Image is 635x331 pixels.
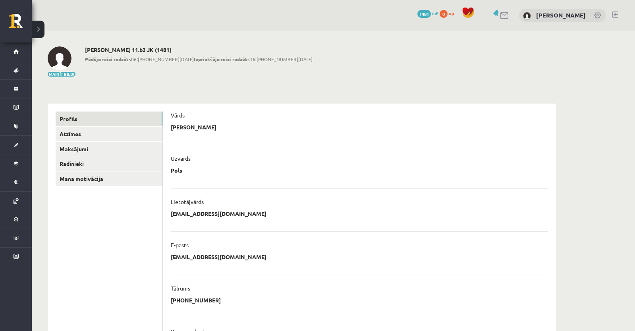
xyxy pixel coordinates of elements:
[171,210,266,217] p: [EMAIL_ADDRESS][DOMAIN_NAME]
[417,10,438,16] a: 1481 mP
[536,11,586,19] a: [PERSON_NAME]
[171,155,191,162] p: Uzvārds
[56,156,162,171] a: Radinieki
[48,46,71,70] img: Ralfs Pols
[9,14,32,34] a: Rīgas 1. Tālmācības vidusskola
[171,296,221,304] p: [PHONE_NUMBER]
[440,10,458,16] a: 0 xp
[449,10,454,16] span: xp
[523,12,531,20] img: Ralfs Pols
[171,167,182,174] p: Pols
[171,112,185,119] p: Vārds
[56,112,162,126] a: Profils
[56,171,162,186] a: Mana motivācija
[440,10,448,18] span: 0
[85,56,131,62] b: Pēdējo reizi redzēts
[432,10,438,16] span: mP
[171,285,190,292] p: Tālrunis
[194,56,250,62] b: Iepriekšējo reizi redzēts
[48,72,75,77] button: Mainīt bildi
[171,123,216,131] p: [PERSON_NAME]
[56,142,162,156] a: Maksājumi
[171,241,189,248] p: E-pasts
[85,56,313,63] span: 06:[PHONE_NUMBER][DATE] 16:[PHONE_NUMBER][DATE]
[85,46,313,53] h2: [PERSON_NAME] 11.b3 JK (1481)
[171,253,266,260] p: [EMAIL_ADDRESS][DOMAIN_NAME]
[171,198,204,205] p: Lietotājvārds
[417,10,431,18] span: 1481
[56,127,162,141] a: Atzīmes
